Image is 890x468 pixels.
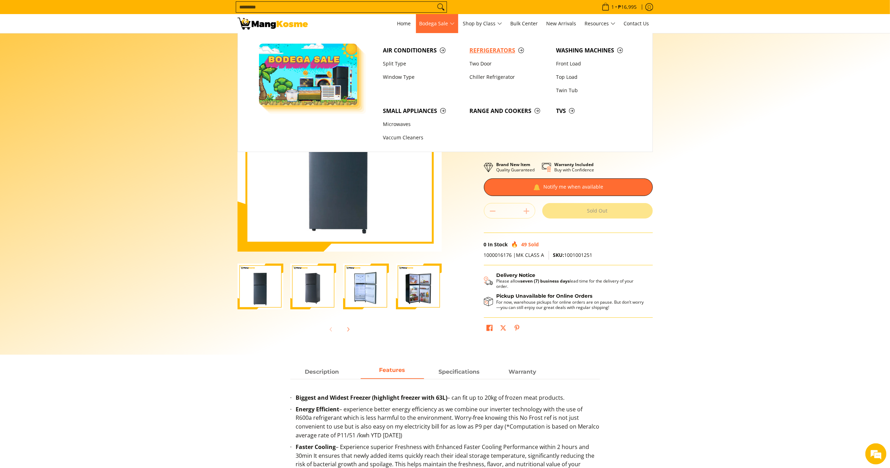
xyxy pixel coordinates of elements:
a: Front Load [553,57,639,70]
span: Sold [529,241,539,248]
a: Top Load [553,70,639,84]
strong: Specifications [438,368,480,375]
a: New Arrivals [543,14,580,33]
a: Twin Tub [553,84,639,97]
img: Condura 8.2 Cu.Ft. No Frost, Top Freezer Inverter Refrigerator, Midnight Slate Gray CTF88i (Class... [238,264,283,309]
span: Bodega Sale [419,19,455,28]
textarea: Type your message and hit 'Enter' [4,192,134,217]
a: Vaccum Cleaners [379,131,466,145]
strong: Features [379,367,405,373]
span: New Arrivals [547,20,576,27]
span: 1 [611,5,616,10]
span: SKU: [553,252,564,258]
a: Description 2 [428,366,491,379]
div: Minimize live chat window [115,4,132,20]
img: Condura 8.2 Cu.Ft. No Frost, Top Freezer Inverter Refrigerator, Midnig | Mang Kosme [238,18,308,30]
img: Condura 8.2 Cu.Ft. No Frost, Top Freezer Inverter Refrigerator, Midnight Slate Gray CTF88i (Class... [290,264,336,309]
span: Air Conditioners [383,46,462,55]
a: Home [394,14,415,33]
span: Washing Machines [556,46,636,55]
img: Condura 8.2 Cu.Ft. No Frost, Top Freezer Inverter Refrigerator, Midnight Slate Gray CTF88i (Class... [343,264,389,309]
a: Air Conditioners [379,44,466,57]
a: Bodega Sale [416,14,458,33]
strong: Delivery Notice [497,272,536,278]
a: Contact Us [620,14,653,33]
span: Small Appliances [383,107,462,115]
li: – experience better energy efficiency as we combine our inverter technology with the use of R600a... [296,405,600,443]
span: TVs [556,107,636,115]
a: Washing Machines [553,44,639,57]
span: Refrigerators [469,46,549,55]
button: Shipping & Delivery [484,272,646,289]
div: Chat with us now [37,39,118,49]
span: • [600,3,639,11]
a: Range and Cookers [466,104,553,118]
a: Two Door [466,57,553,70]
a: Description 1 [361,366,424,379]
a: Pin on Pinterest [512,323,522,335]
a: Description [290,366,354,379]
li: – can fit up to 20kg of frozen meat products. [296,393,600,405]
strong: Faster Cooling [296,443,336,451]
a: Resources [581,14,619,33]
span: Home [397,20,411,27]
img: Condura 8.2 Cu.Ft. No Frost, Top Freezer Inverter Refrigerator, Midnight Slate Gray CTF88i (Class... [396,264,442,309]
strong: Pickup Unavailable for Online Orders [497,293,593,299]
a: Description 3 [491,366,554,379]
a: Chiller Refrigerator [466,70,553,84]
span: Range and Cookers [469,107,549,115]
p: Please allow lead time for the delivery of your order. [497,278,646,289]
strong: Brand New Item [497,162,531,167]
strong: Warranty Included [555,162,594,167]
nav: Main Menu [315,14,653,33]
span: 0 [484,241,487,248]
span: 1001001251 [553,252,593,258]
button: Next [340,322,356,337]
span: Resources [585,19,616,28]
img: Bodega Sale [259,44,358,105]
a: Shop by Class [460,14,506,33]
span: We're online! [41,89,97,160]
span: Bulk Center [511,20,538,27]
span: In Stock [488,241,508,248]
strong: Warranty [509,368,536,375]
a: TVs [553,104,639,118]
strong: Energy Efficient [296,405,340,413]
a: Microwaves [379,118,466,131]
a: Small Appliances [379,104,466,118]
a: Refrigerators [466,44,553,57]
a: Window Type [379,70,466,84]
a: Bulk Center [507,14,542,33]
strong: seven (7) business days [521,278,570,284]
p: Quality Guaranteed [497,162,535,172]
a: Post on X [498,323,508,335]
p: Buy with Confidence [555,162,594,172]
a: Share on Facebook [485,323,494,335]
span: 1000016176 |MK CLASS A [484,252,544,258]
a: Split Type [379,57,466,70]
span: ₱16,995 [617,5,638,10]
strong: Biggest and Widest Freezer (highlight freezer with 63L) [296,394,448,401]
button: Search [435,2,447,12]
span: Contact Us [624,20,649,27]
span: 49 [522,241,527,248]
span: Description [290,366,354,378]
p: For now, warehouse pickups for online orders are on pause. But don’t worry—you can still enjoy ou... [497,299,646,310]
span: Shop by Class [463,19,502,28]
